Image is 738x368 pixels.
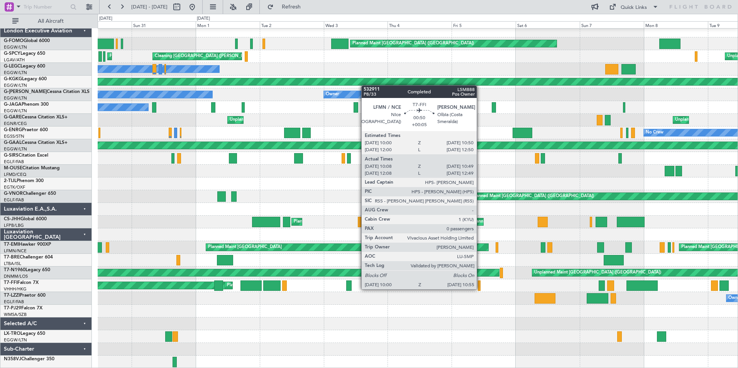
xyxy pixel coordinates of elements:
div: No Crew [646,127,664,138]
span: 2-TIJL [4,179,17,183]
div: Thu 4 [388,21,452,28]
a: EGGW/LTN [4,95,27,101]
span: G-SIRS [4,153,19,158]
span: G-ENRG [4,128,22,132]
span: T7-PJ29 [4,306,21,311]
a: T7-LZZIPraetor 600 [4,293,46,298]
a: LX-TROLegacy 650 [4,331,45,336]
a: G-KGKGLegacy 600 [4,77,47,81]
span: N358VJ [4,357,21,361]
div: Mon 8 [644,21,708,28]
a: CS-JHHGlobal 6000 [4,217,47,221]
span: LX-TRO [4,331,20,336]
div: Sat 30 [68,21,132,28]
div: Planned Maint [GEOGRAPHIC_DATA] ([GEOGRAPHIC_DATA]) [414,152,535,164]
a: G-[PERSON_NAME]Cessna Citation XLS [4,89,90,94]
span: [DATE] - [DATE] [131,3,168,10]
button: Quick Links [605,1,662,13]
div: Planned Maint [GEOGRAPHIC_DATA] [208,241,282,253]
button: Refresh [264,1,310,13]
a: G-GARECessna Citation XLS+ [4,115,68,120]
a: G-SPCYLegacy 650 [4,51,45,56]
span: Refresh [275,4,308,10]
a: DNMM/LOS [4,273,28,279]
span: T7-EMI [4,242,19,247]
span: G-JAGA [4,102,22,107]
a: EGNR/CEG [4,121,27,127]
div: Owner [326,89,339,100]
div: Quick Links [621,4,647,12]
div: Wed 3 [324,21,388,28]
a: G-GAALCessna Citation XLS+ [4,140,68,145]
a: EGGW/LTN [4,108,27,114]
a: 2-TIJLPhenom 300 [4,179,44,183]
a: G-SIRSCitation Excel [4,153,48,158]
span: T7-N1960 [4,268,25,272]
div: Planned Maint [GEOGRAPHIC_DATA] ([GEOGRAPHIC_DATA] Intl) [227,280,356,291]
a: EGSS/STN [4,133,24,139]
a: LTBA/ISL [4,261,21,267]
a: G-VNORChallenger 650 [4,191,56,196]
div: [DATE] [197,15,210,22]
a: LFPB/LBG [4,223,24,228]
div: Fri 5 [452,21,516,28]
span: T7-BRE [4,255,20,260]
a: EGGW/LTN [4,146,27,152]
button: All Aircraft [8,15,84,27]
div: Planned Maint [GEOGRAPHIC_DATA] ([GEOGRAPHIC_DATA]) [472,216,594,228]
a: EGLF/FAB [4,159,24,165]
span: G-GARE [4,115,22,120]
a: T7-EMIHawker 900XP [4,242,51,247]
a: WMSA/SZB [4,312,27,317]
div: Planned Maint Athens ([PERSON_NAME] Intl) [110,51,198,62]
div: Planned Maint [GEOGRAPHIC_DATA] ([GEOGRAPHIC_DATA]) [472,191,594,202]
a: T7-PJ29Falcon 7X [4,306,42,311]
span: G-VNOR [4,191,23,196]
a: N358VJChallenger 350 [4,357,54,361]
span: T7-LZZI [4,293,20,298]
div: Mon 1 [196,21,260,28]
div: Planned Maint [GEOGRAPHIC_DATA] ([GEOGRAPHIC_DATA]) [294,216,415,228]
a: VHHH/HKG [4,286,27,292]
a: EGGW/LTN [4,83,27,88]
div: Unplanned Maint [PERSON_NAME] [230,114,300,126]
span: G-LEGC [4,64,20,69]
a: G-FOMOGlobal 6000 [4,39,50,43]
span: T7-FFI [4,280,17,285]
a: EGLF/FAB [4,197,24,203]
span: G-KGKG [4,77,22,81]
span: CS-JHH [4,217,20,221]
a: EGGW/LTN [4,70,27,76]
a: T7-N1960Legacy 650 [4,268,50,272]
div: Sun 7 [580,21,644,28]
div: [DATE] [99,15,112,22]
a: LFMN/NCE [4,248,27,254]
a: G-LEGCLegacy 600 [4,64,45,69]
a: T7-FFIFalcon 7X [4,280,39,285]
span: M-OUSE [4,166,22,170]
div: Tue 2 [260,21,324,28]
input: Trip Number [24,1,68,13]
div: Sat 6 [516,21,580,28]
span: All Aircraft [20,19,81,24]
a: LGAV/ATH [4,57,25,63]
div: Unplanned Maint [GEOGRAPHIC_DATA] ([GEOGRAPHIC_DATA]) [534,267,661,279]
a: EGLF/FAB [4,299,24,305]
a: EGGW/LTN [4,337,27,343]
a: LFMD/CEQ [4,172,26,177]
a: EGGW/LTN [4,44,27,50]
div: Sun 31 [132,21,196,28]
a: G-JAGAPhenom 300 [4,102,49,107]
span: G-[PERSON_NAME] [4,89,47,94]
div: Planned Maint [GEOGRAPHIC_DATA] ([GEOGRAPHIC_DATA]) [352,38,474,49]
span: G-GAAL [4,140,22,145]
a: M-OUSECitation Mustang [4,166,60,170]
a: EGTK/OXF [4,184,25,190]
a: G-ENRGPraetor 600 [4,128,48,132]
span: G-FOMO [4,39,24,43]
div: Cleaning [GEOGRAPHIC_DATA] ([PERSON_NAME] Intl) [155,51,264,62]
a: T7-BREChallenger 604 [4,255,53,260]
span: G-SPCY [4,51,20,56]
